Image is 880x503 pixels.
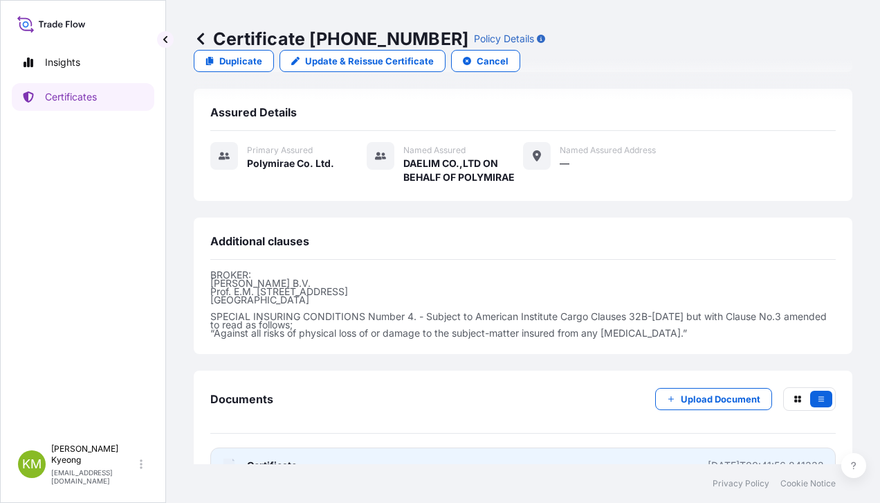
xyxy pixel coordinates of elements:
a: PDFCertificate[DATE]T00:41:56.841332 [210,448,836,484]
button: Upload Document [655,388,772,410]
a: Duplicate [194,50,274,72]
p: Cancel [477,54,508,68]
p: Certificate [PHONE_NUMBER] [194,28,468,50]
a: Update & Reissue Certificate [279,50,446,72]
div: [DATE]T00:41:56.841332 [708,459,824,473]
span: Primary assured [247,145,313,156]
span: Assured Details [210,105,297,119]
p: Certificates [45,90,97,104]
button: Cancel [451,50,520,72]
span: KM [22,457,42,471]
span: — [560,157,569,170]
p: [PERSON_NAME] Kyeong [51,443,137,466]
span: Certificate [247,459,297,473]
a: Privacy Policy [713,478,769,489]
a: Insights [12,48,154,76]
span: Documents [210,392,273,406]
p: [EMAIL_ADDRESS][DOMAIN_NAME] [51,468,137,485]
p: Upload Document [681,392,760,406]
p: Policy Details [474,32,534,46]
p: Insights [45,55,80,69]
span: DAELIM CO.,LTD ON BEHALF OF POLYMIRAE [403,157,523,184]
a: Cookie Notice [780,478,836,489]
p: Duplicate [219,54,262,68]
span: Polymirae Co. Ltd. [247,157,334,170]
span: Additional clauses [210,234,309,248]
p: Update & Reissue Certificate [305,54,434,68]
p: BROKER: [PERSON_NAME] B.V. Prof. E.M. [STREET_ADDRESS] [GEOGRAPHIC_DATA] SPECIAL INSURING CONDITI... [210,271,836,337]
span: Named Assured Address [560,145,656,156]
a: Certificates [12,83,154,111]
span: Named Assured [403,145,466,156]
